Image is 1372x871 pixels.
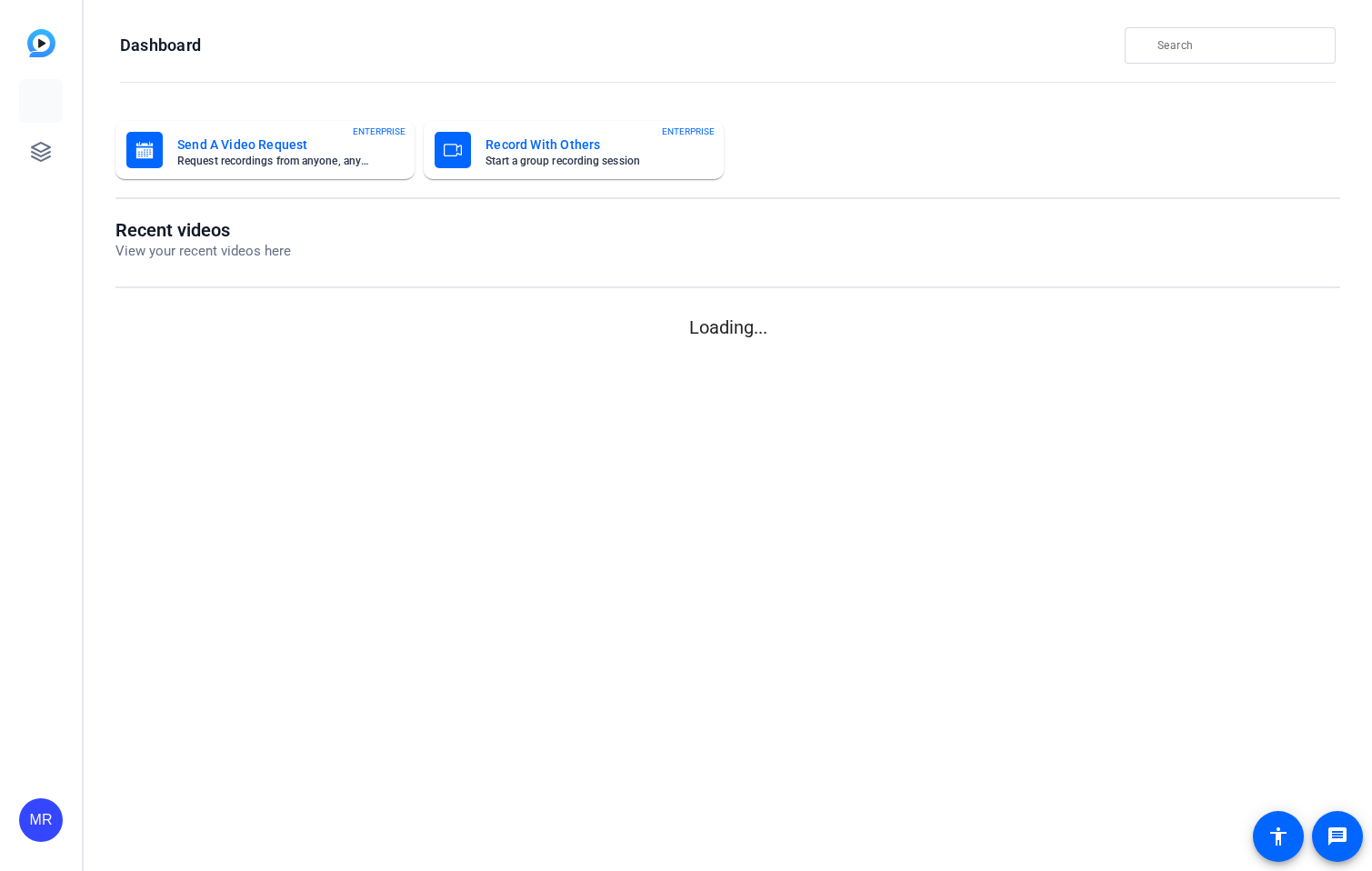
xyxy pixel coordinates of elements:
input: Search [1157,35,1321,56]
p: Loading... [115,314,1340,341]
span: ENTERPRISE [353,125,406,138]
span: ENTERPRISE [662,125,715,138]
mat-icon: message [1327,826,1348,847]
button: Send A Video RequestRequest recordings from anyone, anywhereENTERPRISE [115,121,415,179]
button: Record With OthersStart a group recording sessionENTERPRISE [424,121,723,179]
div: MR [19,798,63,842]
mat-card-title: Record With Others [486,134,683,155]
h1: Recent videos [115,219,291,241]
h1: Dashboard [120,35,201,56]
mat-card-subtitle: Request recordings from anyone, anywhere [177,155,375,166]
mat-card-title: Send A Video Request [177,134,375,155]
mat-icon: accessibility [1267,826,1289,847]
mat-card-subtitle: Start a group recording session [486,155,683,166]
img: blue-gradient.svg [27,29,55,57]
p: View your recent videos here [115,241,291,262]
